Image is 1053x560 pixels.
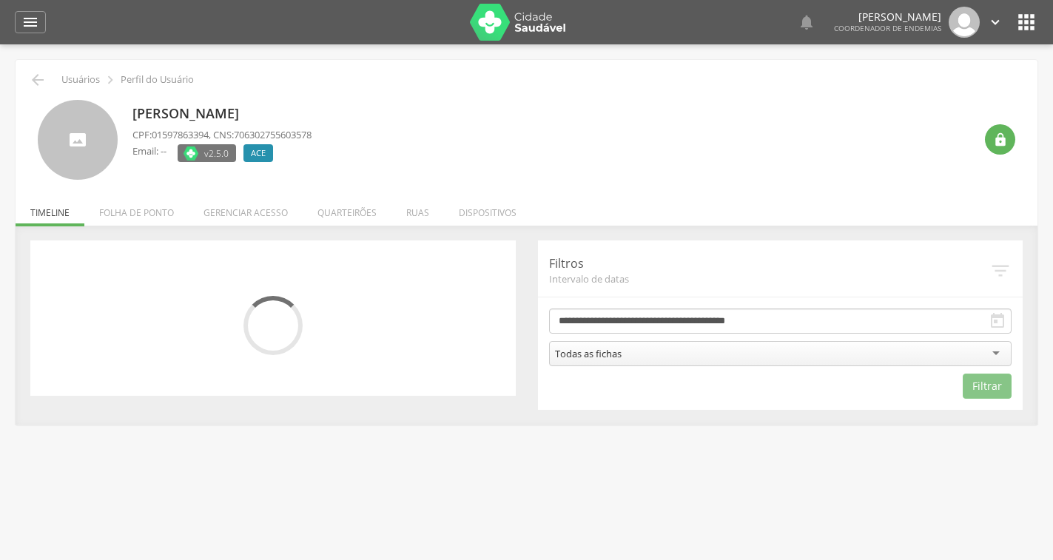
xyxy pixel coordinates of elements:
[985,124,1015,155] div: Resetar senha
[798,13,815,31] i: 
[993,132,1008,147] i: 
[303,192,391,226] li: Quarteirões
[549,255,990,272] p: Filtros
[989,312,1006,330] i: 
[29,71,47,89] i: Voltar
[834,23,941,33] span: Coordenador de Endemias
[132,144,166,158] p: Email: --
[152,128,209,141] span: 01597863394
[987,14,1003,30] i: 
[15,11,46,33] a: 
[132,128,312,142] p: CPF: , CNS:
[102,72,118,88] i: 
[555,347,622,360] div: Todas as fichas
[132,104,312,124] p: [PERSON_NAME]
[391,192,444,226] li: Ruas
[204,146,229,161] span: v2.5.0
[251,147,266,159] span: ACE
[61,74,100,86] p: Usuários
[798,7,815,38] a: 
[84,192,189,226] li: Folha de ponto
[963,374,1012,399] button: Filtrar
[989,260,1012,282] i: 
[189,192,303,226] li: Gerenciar acesso
[444,192,531,226] li: Dispositivos
[121,74,194,86] p: Perfil do Usuário
[21,13,39,31] i: 
[178,144,236,162] label: Versão do aplicativo
[987,7,1003,38] a: 
[234,128,312,141] span: 706302755603578
[1015,10,1038,34] i: 
[834,12,941,22] p: [PERSON_NAME]
[549,272,990,286] span: Intervalo de datas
